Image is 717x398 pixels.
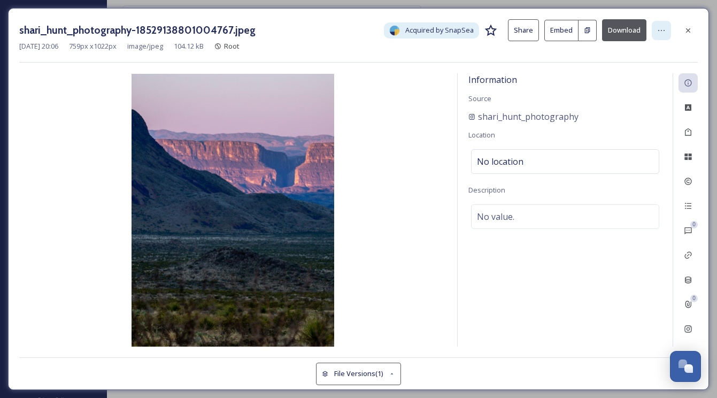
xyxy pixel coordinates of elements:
[389,25,400,36] img: snapsea-logo.png
[19,74,446,347] img: shari_hunt_photography-18529138801004767.jpeg
[478,110,579,123] span: shari_hunt_photography
[477,210,514,223] span: No value.
[316,363,402,385] button: File Versions(1)
[690,221,698,228] div: 0
[468,185,505,195] span: Description
[690,295,698,302] div: 0
[19,22,256,38] h3: shari_hunt_photography-18529138801004767.jpeg
[544,20,579,41] button: Embed
[468,110,579,123] a: shari_hunt_photography
[468,74,517,86] span: Information
[174,41,204,51] span: 104.12 kB
[670,351,701,382] button: Open Chat
[224,41,240,51] span: Root
[468,94,491,103] span: Source
[602,19,646,41] button: Download
[127,41,163,51] span: image/jpeg
[405,25,474,35] span: Acquired by SnapSea
[508,19,539,41] button: Share
[69,41,117,51] span: 759 px x 1022 px
[477,155,523,168] span: No location
[19,41,58,51] span: [DATE] 20:06
[468,130,495,140] span: Location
